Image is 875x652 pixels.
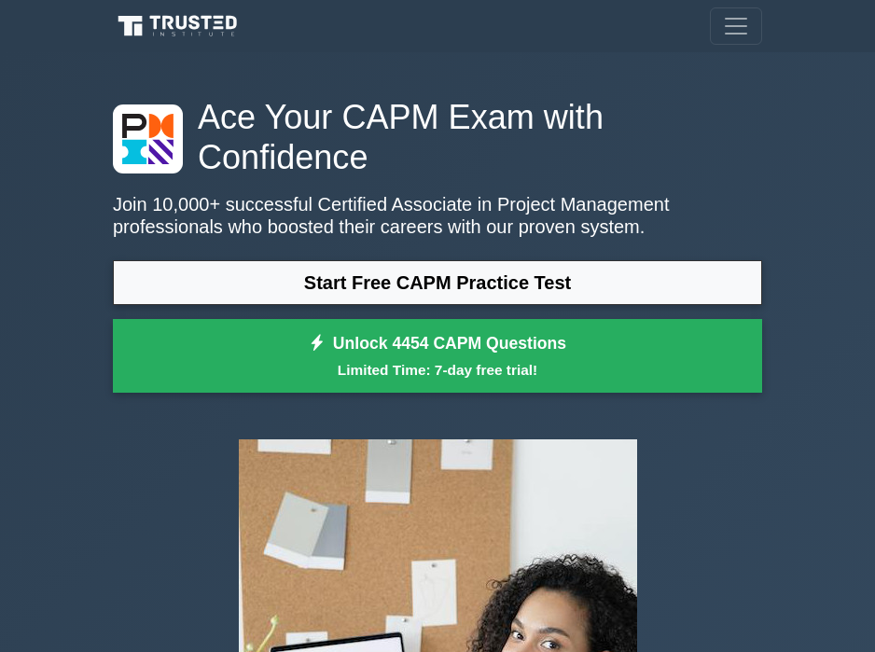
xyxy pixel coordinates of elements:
[710,7,762,45] button: Toggle navigation
[113,97,762,178] h1: Ace Your CAPM Exam with Confidence
[136,359,739,381] small: Limited Time: 7-day free trial!
[113,319,762,394] a: Unlock 4454 CAPM QuestionsLimited Time: 7-day free trial!
[113,260,762,305] a: Start Free CAPM Practice Test
[113,193,762,238] p: Join 10,000+ successful Certified Associate in Project Management professionals who boosted their...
